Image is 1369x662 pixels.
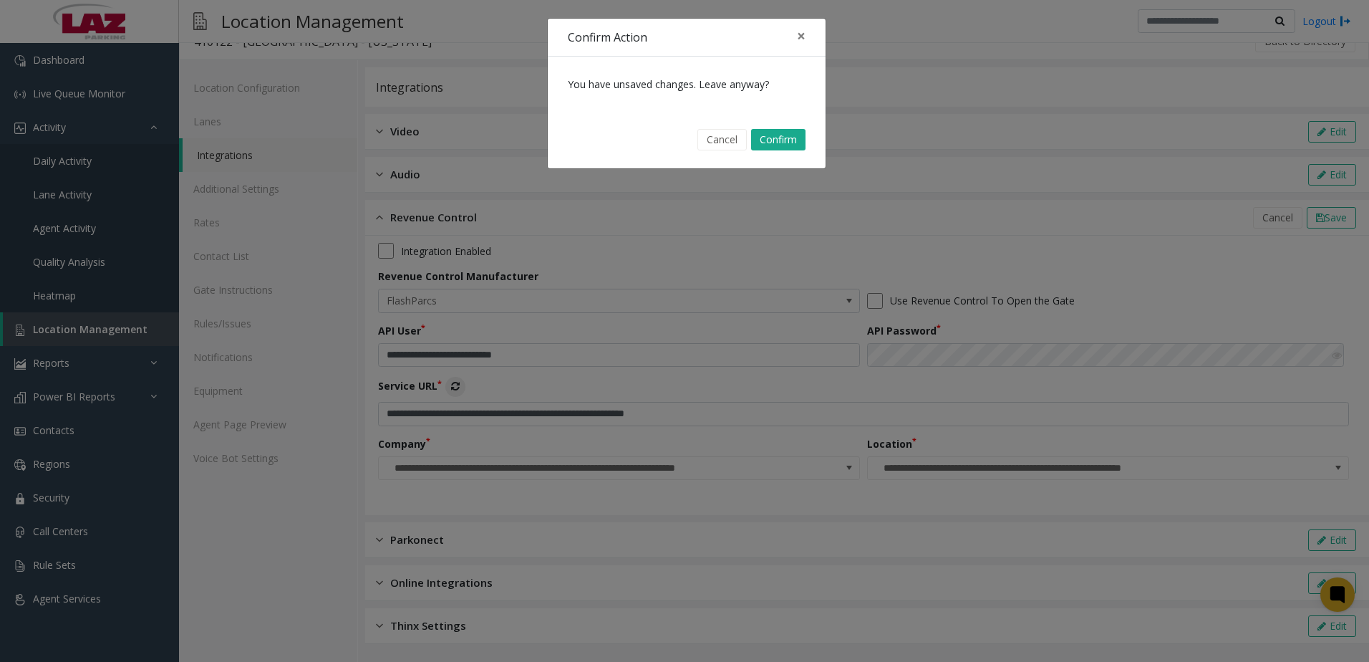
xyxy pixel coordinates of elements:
button: Cancel [697,129,747,150]
span: × [797,26,806,46]
button: Close [787,19,816,54]
button: Confirm [751,129,806,150]
div: You have unsaved changes. Leave anyway? [548,57,826,112]
h4: Confirm Action [568,29,647,46]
